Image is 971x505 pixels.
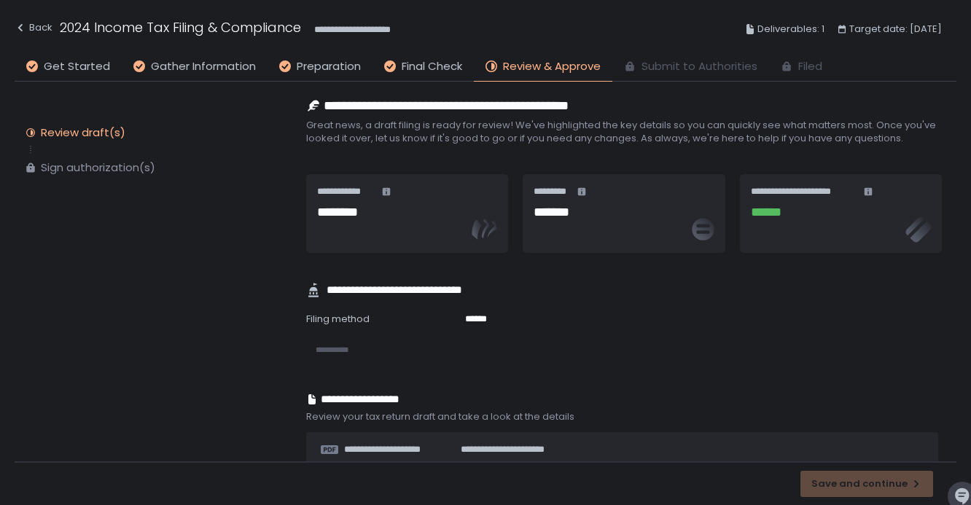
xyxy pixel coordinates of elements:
[757,20,824,38] span: Deliverables: 1
[798,58,822,75] span: Filed
[306,410,942,423] span: Review your tax return draft and take a look at the details
[60,17,301,37] h1: 2024 Income Tax Filing & Compliance
[15,19,52,36] div: Back
[15,17,52,42] button: Back
[402,58,462,75] span: Final Check
[151,58,256,75] span: Gather Information
[306,312,370,326] span: Filing method
[642,58,757,75] span: Submit to Authorities
[44,58,110,75] span: Get Started
[849,20,942,38] span: Target date: [DATE]
[306,119,942,145] span: Great news, a draft filing is ready for review! We've highlighted the key details so you can quic...
[503,58,601,75] span: Review & Approve
[297,58,361,75] span: Preparation
[41,160,155,175] div: Sign authorization(s)
[41,125,125,140] div: Review draft(s)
